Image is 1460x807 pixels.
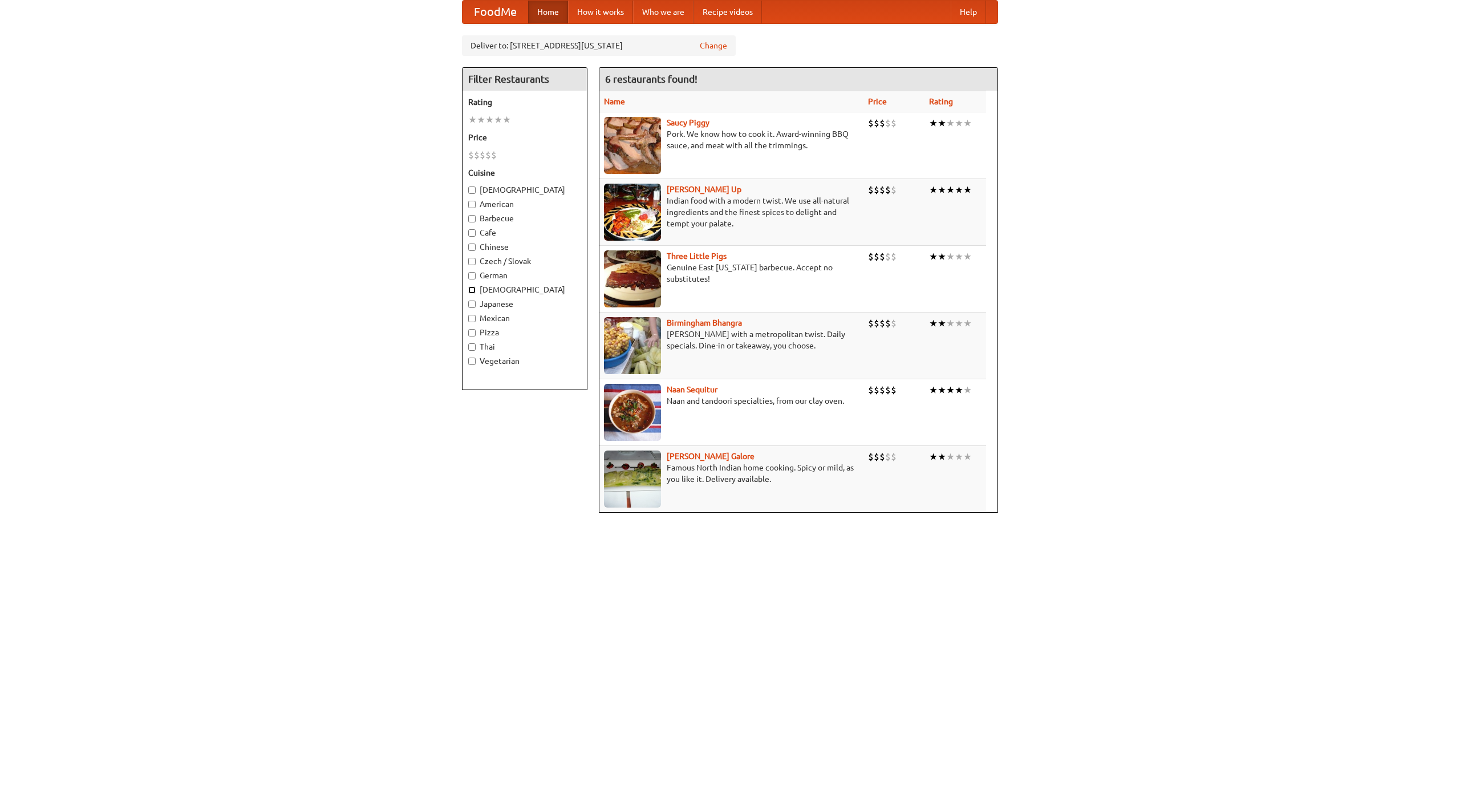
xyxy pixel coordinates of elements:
[468,358,476,365] input: Vegetarian
[468,284,581,295] label: [DEMOGRAPHIC_DATA]
[955,117,963,129] li: ★
[693,1,762,23] a: Recipe videos
[929,97,953,106] a: Rating
[468,298,581,310] label: Japanese
[879,184,885,196] li: $
[938,117,946,129] li: ★
[468,213,581,224] label: Barbecue
[885,117,891,129] li: $
[468,201,476,208] input: American
[605,74,697,84] ng-pluralize: 6 restaurants found!
[963,317,972,330] li: ★
[667,452,755,461] a: [PERSON_NAME] Galore
[604,184,661,241] img: curryup.jpg
[468,256,581,267] label: Czech / Slovak
[879,317,885,330] li: $
[468,167,581,179] h5: Cuisine
[868,97,887,106] a: Price
[885,384,891,396] li: $
[963,117,972,129] li: ★
[468,244,476,251] input: Chinese
[929,250,938,263] li: ★
[477,113,485,126] li: ★
[891,117,897,129] li: $
[885,184,891,196] li: $
[963,384,972,396] li: ★
[891,317,897,330] li: $
[946,250,955,263] li: ★
[463,68,587,91] h4: Filter Restaurants
[700,40,727,51] a: Change
[879,451,885,463] li: $
[468,329,476,336] input: Pizza
[604,395,859,407] p: Naan and tandoori specialties, from our clay oven.
[502,113,511,126] li: ★
[879,117,885,129] li: $
[946,384,955,396] li: ★
[462,35,736,56] div: Deliver to: [STREET_ADDRESS][US_STATE]
[468,258,476,265] input: Czech / Slovak
[485,149,491,161] li: $
[468,241,581,253] label: Chinese
[667,385,717,394] a: Naan Sequitur
[955,384,963,396] li: ★
[468,313,581,324] label: Mexican
[468,96,581,108] h5: Rating
[667,118,709,127] a: Saucy Piggy
[963,184,972,196] li: ★
[667,318,742,327] b: Birmingham Bhangra
[604,462,859,485] p: Famous North Indian home cooking. Spicy or mild, as you like it. Delivery available.
[891,384,897,396] li: $
[468,286,476,294] input: [DEMOGRAPHIC_DATA]
[667,185,741,194] a: [PERSON_NAME] Up
[468,315,476,322] input: Mexican
[480,149,485,161] li: $
[929,117,938,129] li: ★
[946,317,955,330] li: ★
[874,384,879,396] li: $
[868,451,874,463] li: $
[468,184,581,196] label: [DEMOGRAPHIC_DATA]
[955,184,963,196] li: ★
[879,250,885,263] li: $
[604,384,661,441] img: naansequitur.jpg
[468,186,476,194] input: [DEMOGRAPHIC_DATA]
[485,113,494,126] li: ★
[633,1,693,23] a: Who we are
[604,317,661,374] img: bhangra.jpg
[468,132,581,143] h5: Price
[468,149,474,161] li: $
[604,97,625,106] a: Name
[468,301,476,308] input: Japanese
[468,229,476,237] input: Cafe
[874,184,879,196] li: $
[491,149,497,161] li: $
[528,1,568,23] a: Home
[868,384,874,396] li: $
[938,317,946,330] li: ★
[474,149,480,161] li: $
[604,128,859,151] p: Pork. We know how to cook it. Award-winning BBQ sauce, and meat with all the trimmings.
[604,451,661,508] img: currygalore.jpg
[604,195,859,229] p: Indian food with a modern twist. We use all-natural ingredients and the finest spices to delight ...
[951,1,986,23] a: Help
[946,184,955,196] li: ★
[874,451,879,463] li: $
[946,451,955,463] li: ★
[874,117,879,129] li: $
[604,250,661,307] img: littlepigs.jpg
[468,355,581,367] label: Vegetarian
[468,341,581,352] label: Thai
[667,252,727,261] a: Three Little Pigs
[929,317,938,330] li: ★
[604,262,859,285] p: Genuine East [US_STATE] barbecue. Accept no substitutes!
[929,451,938,463] li: ★
[938,184,946,196] li: ★
[468,272,476,279] input: German
[938,250,946,263] li: ★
